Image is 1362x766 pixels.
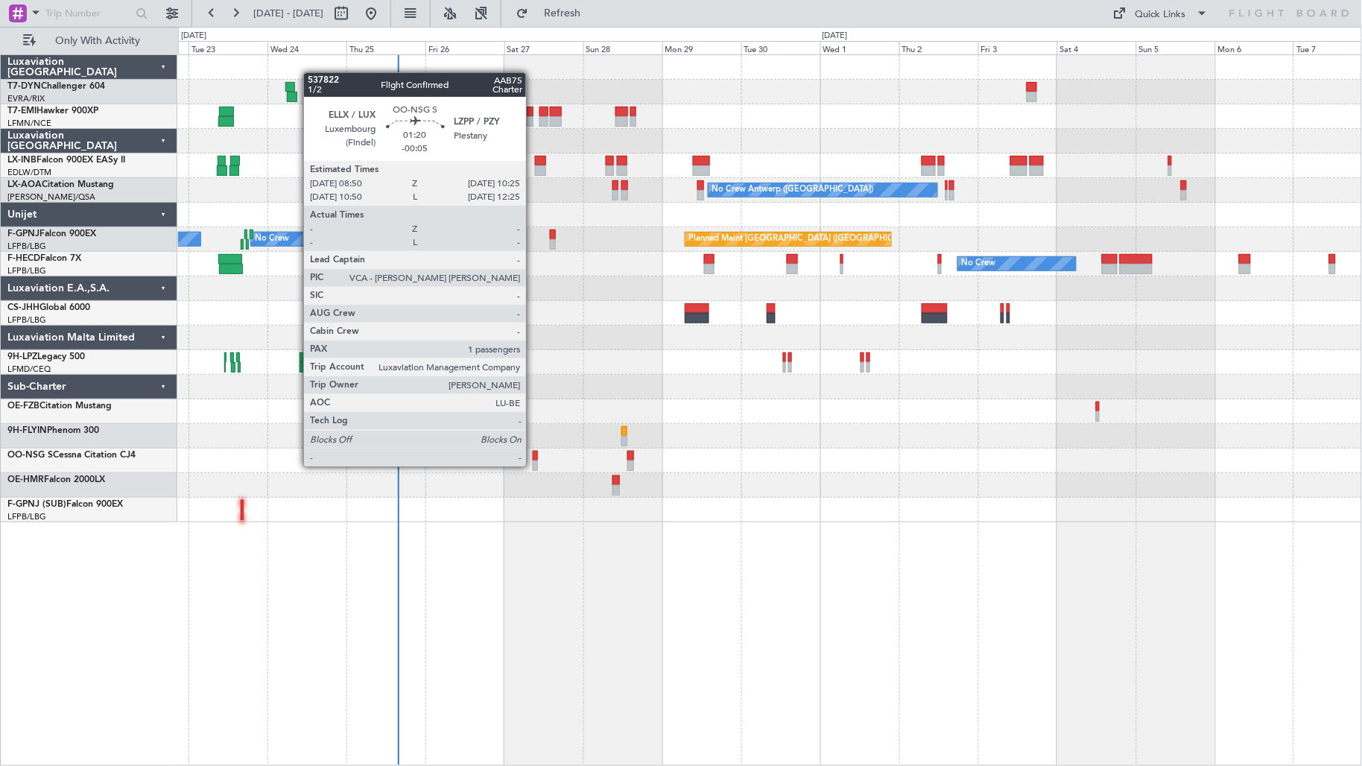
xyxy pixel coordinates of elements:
[7,265,46,276] a: LFPB/LBG
[1215,41,1294,54] div: Mon 6
[7,107,37,115] span: T7-EMI
[7,156,125,165] a: LX-INBFalcon 900EX EASy II
[1057,41,1136,54] div: Sat 4
[1106,1,1216,25] button: Quick Links
[189,41,267,54] div: Tue 23
[7,475,44,484] span: OE-HMR
[452,253,487,275] div: No Crew
[7,107,98,115] a: T7-EMIHawker 900XP
[7,314,46,326] a: LFPB/LBG
[899,41,978,54] div: Thu 2
[962,253,996,275] div: No Crew
[7,82,41,91] span: T7-DYN
[267,41,346,54] div: Wed 24
[7,402,39,411] span: OE-FZB
[7,254,81,263] a: F-HECDFalcon 7X
[7,352,85,361] a: 9H-LPZLegacy 500
[7,426,47,435] span: 9H-FLYIN
[7,364,51,375] a: LFMD/CEQ
[583,41,662,54] div: Sun 28
[7,82,105,91] a: T7-DYNChallenger 604
[39,36,157,46] span: Only With Activity
[7,118,51,129] a: LFMN/NCE
[253,7,323,20] span: [DATE] - [DATE]
[7,451,53,460] span: OO-NSG S
[689,228,924,250] div: Planned Maint [GEOGRAPHIC_DATA] ([GEOGRAPHIC_DATA])
[7,241,46,252] a: LFPB/LBG
[1135,7,1186,22] div: Quick Links
[7,180,114,189] a: LX-AOACitation Mustang
[978,41,1057,54] div: Fri 3
[7,156,37,165] span: LX-INB
[531,8,594,19] span: Refresh
[425,41,504,54] div: Fri 26
[7,230,39,238] span: F-GPNJ
[16,29,162,53] button: Only With Activity
[45,2,131,25] input: Trip Number
[346,41,425,54] div: Thu 25
[332,154,567,177] div: Planned Maint [GEOGRAPHIC_DATA] ([GEOGRAPHIC_DATA])
[820,41,899,54] div: Wed 1
[7,191,95,203] a: [PERSON_NAME]/QSA
[255,228,289,250] div: No Crew
[7,511,46,522] a: LFPB/LBG
[7,475,105,484] a: OE-HMRFalcon 2000LX
[7,500,123,509] a: F-GPNJ (SUB)Falcon 900EX
[1136,41,1215,54] div: Sun 5
[7,402,112,411] a: OE-FZBCitation Mustang
[7,230,96,238] a: F-GPNJFalcon 900EX
[7,303,90,312] a: CS-JHHGlobal 6000
[7,352,37,361] span: 9H-LPZ
[7,254,40,263] span: F-HECD
[181,30,206,42] div: [DATE]
[7,93,45,104] a: EVRA/RIX
[373,302,608,324] div: Planned Maint [GEOGRAPHIC_DATA] ([GEOGRAPHIC_DATA])
[7,426,99,435] a: 9H-FLYINPhenom 300
[361,253,396,275] div: No Crew
[741,41,820,54] div: Tue 30
[504,41,583,54] div: Sat 27
[712,179,874,201] div: No Crew Antwerp ([GEOGRAPHIC_DATA])
[7,500,66,509] span: F-GPNJ (SUB)
[409,351,443,373] div: No Crew
[662,41,741,54] div: Mon 29
[823,30,848,42] div: [DATE]
[7,167,51,178] a: EDLW/DTM
[7,180,42,189] span: LX-AOA
[509,1,598,25] button: Refresh
[7,451,136,460] a: OO-NSG SCessna Citation CJ4
[7,303,39,312] span: CS-JHH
